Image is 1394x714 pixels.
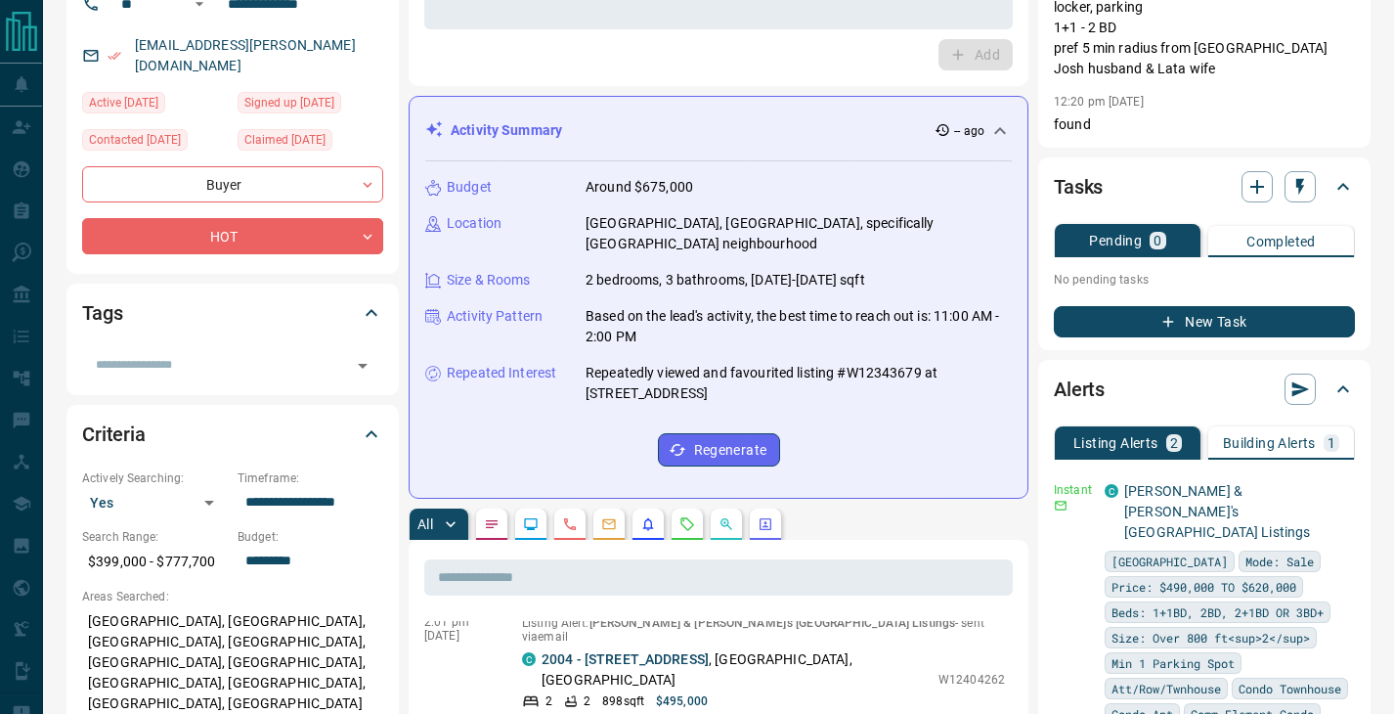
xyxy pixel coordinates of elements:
[82,129,228,156] div: Sun Sep 07 2025
[1223,436,1316,450] p: Building Alerts
[522,652,536,666] div: condos.ca
[82,92,228,119] div: Sun Sep 14 2025
[1054,171,1103,202] h2: Tasks
[586,270,865,290] p: 2 bedrooms, 3 bathrooms, [DATE]-[DATE] sqft
[82,297,122,329] h2: Tags
[522,616,1005,644] p: Listing Alert : - sent via email
[1054,114,1355,135] p: found
[1328,436,1335,450] p: 1
[89,130,181,150] span: Contacted [DATE]
[82,218,383,254] div: HOT
[82,528,228,546] p: Search Range:
[244,130,326,150] span: Claimed [DATE]
[658,433,780,467] button: Regenerate
[542,649,929,691] p: , [GEOGRAPHIC_DATA], [GEOGRAPHIC_DATA]
[1111,628,1310,647] span: Size: Over 800 ft<sup>2</sup>
[1054,366,1355,413] div: Alerts
[82,546,228,578] p: $399,000 - $777,700
[82,469,228,487] p: Actively Searching:
[1054,499,1067,513] svg: Email
[602,692,644,710] p: 898 sqft
[447,270,531,290] p: Size & Rooms
[82,411,383,458] div: Criteria
[1073,436,1158,450] p: Listing Alerts
[238,129,383,156] div: Tue Sep 02 2025
[1105,484,1118,498] div: condos.ca
[484,516,500,532] svg: Notes
[1054,265,1355,294] p: No pending tasks
[1111,653,1235,673] span: Min 1 Parking Spot
[108,49,121,63] svg: Email Verified
[545,692,552,710] p: 2
[82,419,146,450] h2: Criteria
[562,516,578,532] svg: Calls
[586,306,1012,347] p: Based on the lead's activity, the best time to reach out is: 11:00 AM - 2:00 PM
[1245,552,1314,571] span: Mode: Sale
[589,616,956,630] span: [PERSON_NAME] & [PERSON_NAME]'s [GEOGRAPHIC_DATA] Listings
[601,516,617,532] svg: Emails
[417,517,433,531] p: All
[1170,436,1178,450] p: 2
[1089,234,1142,247] p: Pending
[954,122,984,140] p: -- ago
[447,177,492,198] p: Budget
[1054,163,1355,210] div: Tasks
[447,306,543,327] p: Activity Pattern
[425,112,1012,149] div: Activity Summary-- ago
[1111,679,1221,698] span: Att/Row/Twnhouse
[447,363,556,383] p: Repeated Interest
[586,363,1012,404] p: Repeatedly viewed and favourited listing #W12343679 at [STREET_ADDRESS]
[349,352,376,379] button: Open
[451,120,562,141] p: Activity Summary
[1054,95,1144,109] p: 12:20 pm [DATE]
[584,692,590,710] p: 2
[424,629,493,643] p: [DATE]
[586,177,693,198] p: Around $675,000
[82,487,228,518] div: Yes
[586,213,1012,254] p: [GEOGRAPHIC_DATA], [GEOGRAPHIC_DATA], specifically [GEOGRAPHIC_DATA] neighbourhood
[758,516,773,532] svg: Agent Actions
[238,92,383,119] div: Wed May 01 2024
[679,516,695,532] svg: Requests
[89,93,158,112] span: Active [DATE]
[447,213,501,234] p: Location
[1154,234,1161,247] p: 0
[542,651,709,667] a: 2004 - [STREET_ADDRESS]
[1054,306,1355,337] button: New Task
[82,166,383,202] div: Buyer
[656,692,708,710] p: $495,000
[82,290,383,336] div: Tags
[1054,374,1105,405] h2: Alerts
[238,528,383,546] p: Budget:
[523,516,539,532] svg: Lead Browsing Activity
[1054,481,1093,499] p: Instant
[135,37,356,73] a: [EMAIL_ADDRESS][PERSON_NAME][DOMAIN_NAME]
[1239,679,1341,698] span: Condo Townhouse
[424,615,493,629] p: 2:01 pm
[1111,552,1228,571] span: [GEOGRAPHIC_DATA]
[719,516,734,532] svg: Opportunities
[244,93,334,112] span: Signed up [DATE]
[1111,577,1296,597] span: Price: $490,000 TO $620,000
[238,469,383,487] p: Timeframe:
[82,588,383,605] p: Areas Searched:
[1124,483,1310,540] a: [PERSON_NAME] & [PERSON_NAME]'s [GEOGRAPHIC_DATA] Listings
[1246,235,1316,248] p: Completed
[1111,602,1324,622] span: Beds: 1+1BD, 2BD, 2+1BD OR 3BD+
[640,516,656,532] svg: Listing Alerts
[938,671,1005,689] p: W12404262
